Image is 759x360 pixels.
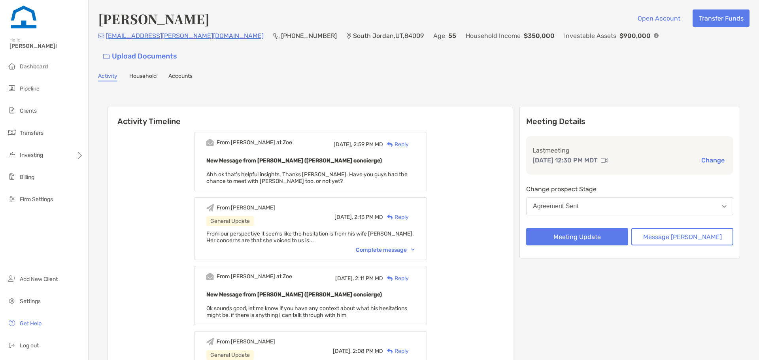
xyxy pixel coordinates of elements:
[206,171,408,185] span: Ahh ok that's helpful insights. Thanks [PERSON_NAME]. Have you guys had the chance to meet with [...
[564,31,616,41] p: Investable Assets
[20,85,40,92] span: Pipeline
[631,228,733,245] button: Message [PERSON_NAME]
[206,273,214,280] img: Event icon
[619,31,651,41] p: $900,000
[20,63,48,70] span: Dashboard
[103,54,110,59] img: button icon
[20,342,39,349] span: Log out
[533,203,579,210] div: Agreement Sent
[20,276,58,283] span: Add New Client
[7,340,17,350] img: logout icon
[526,184,733,194] p: Change prospect Stage
[206,350,254,360] div: General Update
[699,156,727,164] button: Change
[433,31,445,41] p: Age
[353,141,383,148] span: 2:59 PM MD
[693,9,750,27] button: Transfer Funds
[217,273,292,280] div: From [PERSON_NAME] at Zoe
[129,73,157,81] a: Household
[387,276,393,281] img: Reply icon
[108,107,513,126] h6: Activity Timeline
[20,174,34,181] span: Billing
[354,214,383,221] span: 2:13 PM MD
[98,9,210,28] h4: [PERSON_NAME]
[7,83,17,93] img: pipeline icon
[411,249,415,251] img: Chevron icon
[206,157,382,164] b: New Message from [PERSON_NAME] ([PERSON_NAME] concierge)
[20,320,42,327] span: Get Help
[20,152,43,158] span: Investing
[526,197,733,215] button: Agreement Sent
[7,61,17,71] img: dashboard icon
[532,155,598,165] p: [DATE] 12:30 PM MDT
[217,204,275,211] div: From [PERSON_NAME]
[333,348,351,354] span: [DATE],
[383,140,409,149] div: Reply
[335,275,354,282] span: [DATE],
[353,31,424,41] p: South Jordan , UT , 84009
[334,214,353,221] span: [DATE],
[722,205,727,208] img: Open dropdown arrow
[20,130,43,136] span: Transfers
[206,230,414,244] span: From our perspective it seems like the hesitation is from his wife [PERSON_NAME]. Her concerns ar...
[273,33,279,39] img: Phone Icon
[7,128,17,137] img: transfers icon
[206,338,214,345] img: Event icon
[601,157,608,164] img: communication type
[631,9,686,27] button: Open Account
[387,215,393,220] img: Reply icon
[206,216,254,226] div: General Update
[334,141,352,148] span: [DATE],
[9,3,38,32] img: Zoe Logo
[526,117,733,126] p: Meeting Details
[7,194,17,204] img: firm-settings icon
[168,73,193,81] a: Accounts
[206,204,214,211] img: Event icon
[9,43,83,49] span: [PERSON_NAME]!
[383,213,409,221] div: Reply
[20,298,41,305] span: Settings
[7,274,17,283] img: add_new_client icon
[7,150,17,159] img: investing icon
[356,247,415,253] div: Complete message
[217,338,275,345] div: From [PERSON_NAME]
[281,31,337,41] p: [PHONE_NUMBER]
[7,106,17,115] img: clients icon
[98,48,182,65] a: Upload Documents
[383,274,409,283] div: Reply
[20,196,53,203] span: Firm Settings
[206,305,407,319] span: Ok sounds good, let me know if you have any context about what his hesitations might be, if there...
[526,228,628,245] button: Meeting Update
[466,31,521,41] p: Household Income
[98,34,104,38] img: Email Icon
[106,31,264,41] p: [EMAIL_ADDRESS][PERSON_NAME][DOMAIN_NAME]
[7,296,17,305] img: settings icon
[387,349,393,354] img: Reply icon
[355,275,383,282] span: 2:11 PM MD
[387,142,393,147] img: Reply icon
[98,73,117,81] a: Activity
[346,33,351,39] img: Location Icon
[206,291,382,298] b: New Message from [PERSON_NAME] ([PERSON_NAME] concierge)
[524,31,555,41] p: $350,000
[217,139,292,146] div: From [PERSON_NAME] at Zoe
[206,139,214,146] img: Event icon
[20,107,37,114] span: Clients
[654,33,659,38] img: Info Icon
[532,145,727,155] p: Last meeting
[7,172,17,181] img: billing icon
[383,347,409,355] div: Reply
[353,348,383,354] span: 2:08 PM MD
[448,31,456,41] p: 55
[7,318,17,328] img: get-help icon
